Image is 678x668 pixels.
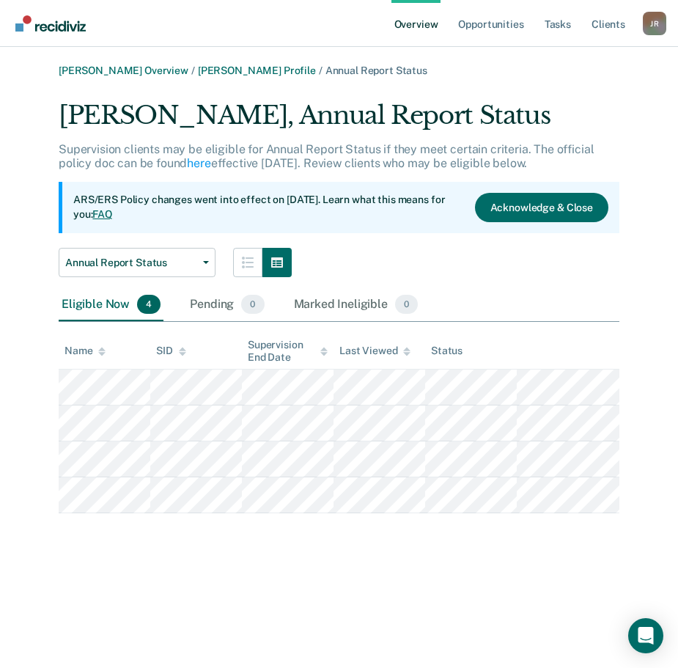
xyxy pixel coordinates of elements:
[59,65,188,76] a: [PERSON_NAME] Overview
[65,257,197,269] span: Annual Report Status
[643,12,666,35] div: J R
[248,339,328,364] div: Supervision End Date
[241,295,264,314] span: 0
[137,295,161,314] span: 4
[59,248,215,277] button: Annual Report Status
[198,65,316,76] a: [PERSON_NAME] Profile
[628,618,663,653] div: Open Intercom Messenger
[291,289,421,321] div: Marked Ineligible0
[92,208,113,220] a: FAQ
[15,15,86,32] img: Recidiviz
[187,156,210,170] a: here
[73,193,463,221] p: ARS/ERS Policy changes went into effect on [DATE]. Learn what this means for you:
[156,345,186,357] div: SID
[431,345,463,357] div: Status
[395,295,418,314] span: 0
[325,65,427,76] span: Annual Report Status
[59,100,619,142] div: [PERSON_NAME], Annual Report Status
[188,65,198,76] span: /
[59,289,163,321] div: Eligible Now4
[187,289,267,321] div: Pending0
[339,345,410,357] div: Last Viewed
[643,12,666,35] button: Profile dropdown button
[475,193,608,222] button: Acknowledge & Close
[59,142,594,170] p: Supervision clients may be eligible for Annual Report Status if they meet certain criteria. The o...
[65,345,106,357] div: Name
[316,65,325,76] span: /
